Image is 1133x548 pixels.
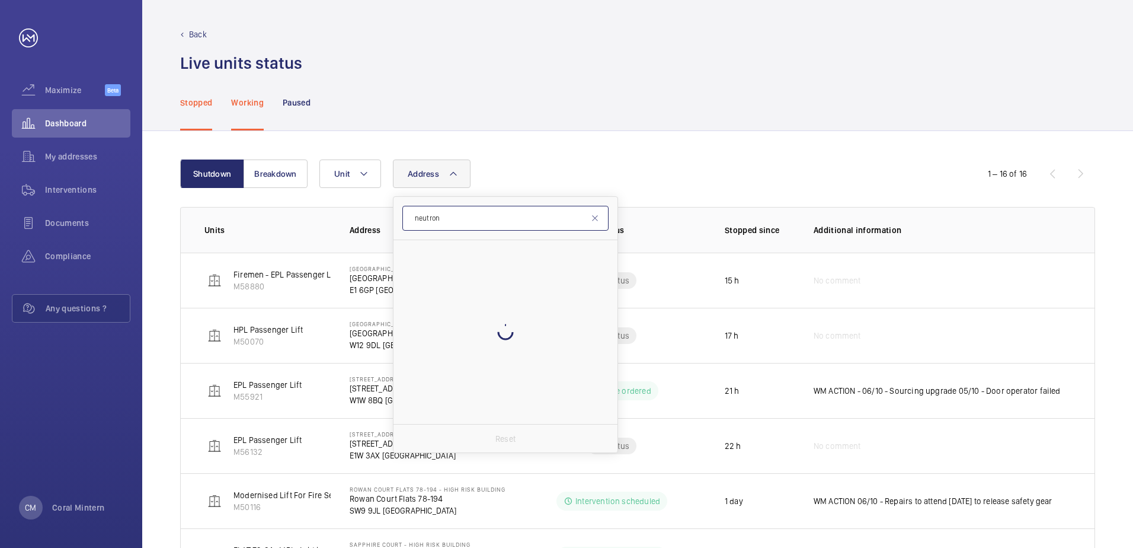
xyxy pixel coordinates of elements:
[814,224,1071,236] p: Additional information
[45,117,130,129] span: Dashboard
[180,52,302,74] h1: Live units status
[45,151,130,163] span: My addresses
[231,97,263,109] p: Working
[25,502,36,514] p: CM
[814,385,1061,397] p: WM ACTION - 06/10 - Sourcing upgrade 05/10 - Door operator failed
[350,493,505,505] p: Rowan Court Flats 78-194
[350,383,459,394] p: [STREET_ADDRESS]
[350,486,505,493] p: Rowan Court Flats 78-194 - High Risk Building
[725,275,740,286] p: 15 h
[814,440,861,452] span: No comment
[350,541,471,548] p: Sapphire Court - High Risk Building
[350,450,479,461] p: E1W 3AX [GEOGRAPHIC_DATA]
[233,446,302,458] p: M56132
[725,385,740,397] p: 21 h
[207,329,222,343] img: elevator.svg
[350,431,479,438] p: [STREET_ADDRESS][PERSON_NAME]
[393,160,471,188] button: Address
[233,269,358,281] p: Firemen - EPL Passenger Lift 2 RH
[725,224,795,236] p: Stopped since
[350,320,457,327] p: [GEOGRAPHIC_DATA]
[180,160,244,188] button: Shutdown
[319,160,381,188] button: Unit
[45,217,130,229] span: Documents
[575,495,660,507] p: Intervention scheduled
[402,206,609,231] input: Search by address
[233,281,358,292] p: M58880
[204,224,331,236] p: Units
[244,160,308,188] button: Breakdown
[52,502,105,514] p: Coral Mintern
[350,265,450,272] p: [GEOGRAPHIC_DATA]
[350,224,518,236] p: Address
[725,440,741,452] p: 22 h
[350,339,457,351] p: W12 9DL [GEOGRAPHIC_DATA]
[233,489,419,501] p: Modernised Lift For Fire Services - LEFT HAND LIFT
[350,505,505,517] p: SW9 9JL [GEOGRAPHIC_DATA]
[334,169,350,179] span: Unit
[350,272,450,284] p: [GEOGRAPHIC_DATA]
[350,438,479,450] p: [STREET_ADDRESS][PERSON_NAME]
[105,84,121,96] span: Beta
[45,84,105,96] span: Maximize
[189,28,207,40] p: Back
[350,394,459,406] p: W1W 8BQ [GEOGRAPHIC_DATA]
[814,495,1052,507] p: WM ACTION 06/10 - Repairs to attend [DATE] to release safety gear
[725,495,743,507] p: 1 day
[283,97,311,109] p: Paused
[233,379,302,391] p: EPL Passenger Lift
[408,169,439,179] span: Address
[45,184,130,196] span: Interventions
[350,327,457,339] p: [GEOGRAPHIC_DATA]
[207,384,222,398] img: elevator.svg
[233,336,303,348] p: M50070
[350,375,459,383] p: [STREET_ADDRESS]
[46,302,130,314] span: Any questions ?
[350,284,450,296] p: E1 6GP [GEOGRAPHIC_DATA]
[814,330,861,342] span: No comment
[814,275,861,286] span: No comment
[45,250,130,262] span: Compliance
[207,273,222,288] img: elevator.svg
[233,434,302,446] p: EPL Passenger Lift
[233,391,302,403] p: M55921
[233,324,303,336] p: HPL Passenger Lift
[207,494,222,508] img: elevator.svg
[233,501,419,513] p: M50116
[725,330,739,342] p: 17 h
[495,433,516,445] p: Reset
[207,439,222,453] img: elevator.svg
[180,97,212,109] p: Stopped
[988,168,1027,180] div: 1 – 16 of 16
